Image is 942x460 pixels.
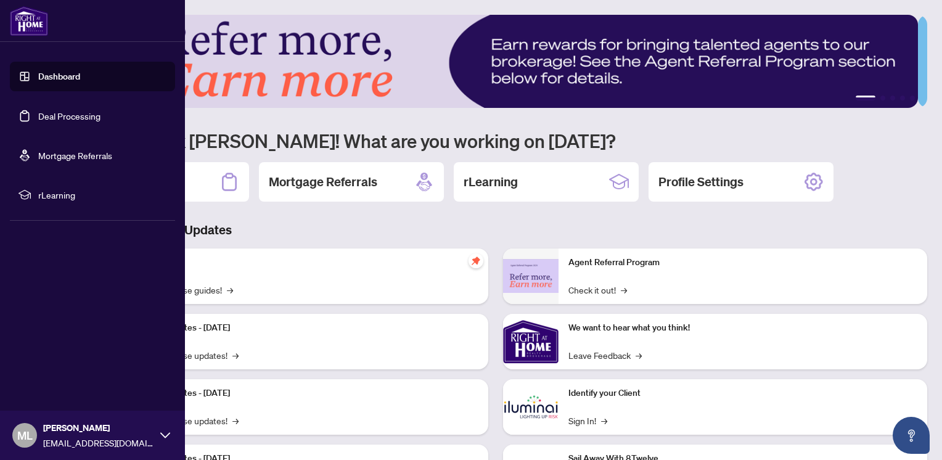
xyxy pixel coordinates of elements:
[38,71,80,82] a: Dashboard
[129,387,478,400] p: Platform Updates - [DATE]
[880,96,885,101] button: 2
[568,283,627,297] a: Check it out!→
[890,96,895,101] button: 3
[568,321,917,335] p: We want to hear what you think!
[636,348,642,362] span: →
[64,129,927,152] h1: Welcome back [PERSON_NAME]! What are you working on [DATE]?
[601,414,607,427] span: →
[893,417,930,454] button: Open asap
[269,173,377,191] h2: Mortgage Referrals
[10,6,48,36] img: logo
[503,379,559,435] img: Identify your Client
[38,150,112,161] a: Mortgage Referrals
[464,173,518,191] h2: rLearning
[43,421,154,435] span: [PERSON_NAME]
[232,414,239,427] span: →
[64,15,918,108] img: Slide 0
[910,96,915,101] button: 5
[568,348,642,362] a: Leave Feedback→
[658,173,743,191] h2: Profile Settings
[621,283,627,297] span: →
[568,414,607,427] a: Sign In!→
[17,427,33,444] span: ML
[503,314,559,369] img: We want to hear what you think!
[856,96,875,101] button: 1
[568,387,917,400] p: Identify your Client
[227,283,233,297] span: →
[129,321,478,335] p: Platform Updates - [DATE]
[469,253,483,268] span: pushpin
[64,221,927,239] h3: Brokerage & Industry Updates
[503,259,559,293] img: Agent Referral Program
[568,256,917,269] p: Agent Referral Program
[129,256,478,269] p: Self-Help
[900,96,905,101] button: 4
[38,188,166,202] span: rLearning
[43,436,154,450] span: [EMAIL_ADDRESS][DOMAIN_NAME]
[232,348,239,362] span: →
[38,110,100,121] a: Deal Processing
